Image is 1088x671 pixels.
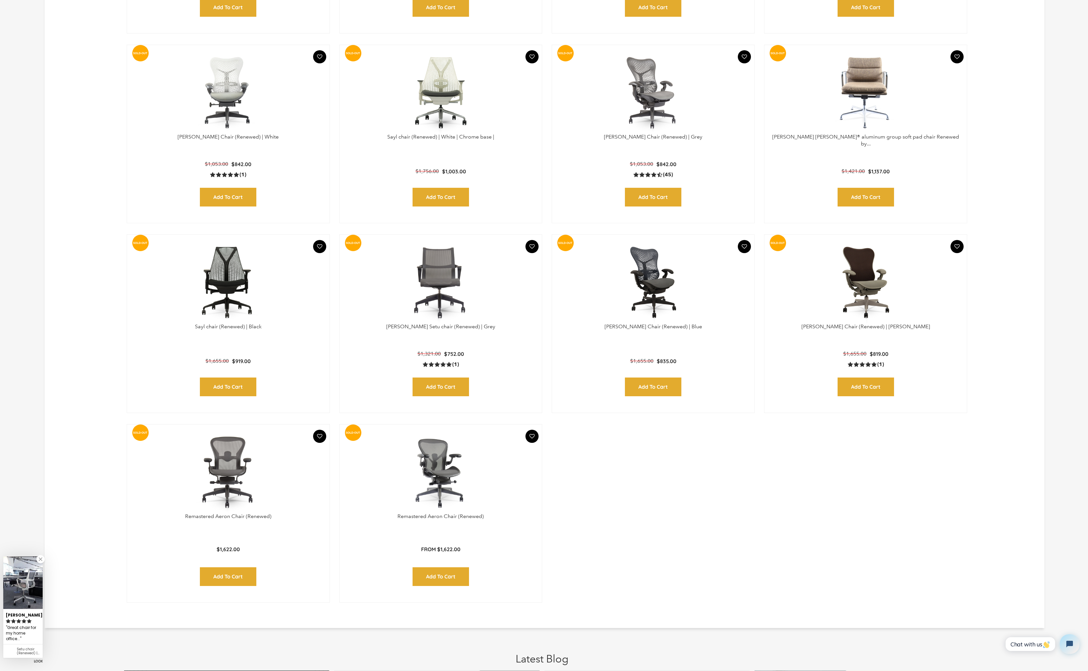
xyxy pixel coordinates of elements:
button: Add To Wishlist [313,240,326,253]
svg: rating icon full [27,619,32,623]
input: Add to Cart [200,378,256,396]
h1: Latest Blog [45,644,1040,665]
button: Add To Wishlist [525,430,539,443]
a: Mirra Chair (Renewed) | White - chairorama Mirra Chair (Renewed) | White - chairorama [134,52,323,134]
button: Add To Wishlist [950,240,964,253]
img: Herman Miller Setu chair (Renewed) | Grey - chairorama [346,241,535,323]
input: Add to Cart [625,378,681,396]
img: Mirra Chair (Renewed) | White - chairorama [134,52,323,134]
text: SOLD-OUT [558,52,572,55]
input: Add to Cart [413,188,469,206]
a: Herman Miller Mirra Chair (Renewed) | Blue - chairorama Herman Miller Mirra Chair (Renewed) | Blu... [559,241,748,323]
button: Add To Wishlist [738,240,751,253]
img: Mirra Chair (Renewed) | Grey - chairorama [559,52,748,134]
a: Sayl chair (Renewed) | White | Chrome base | [387,134,494,140]
p: $1,622.00 [217,546,240,553]
input: Add to Cart [413,567,469,586]
a: Remastered Aeron Chair (Renewed) [397,513,484,519]
button: Add To Wishlist [313,430,326,443]
text: SOLD-OUT [558,241,572,245]
p: $919.00 [232,358,251,365]
p: $1,053.00 [205,161,231,168]
button: Add To Wishlist [525,240,539,253]
p: $842.00 [231,161,251,168]
a: [PERSON_NAME] Chair (Renewed) | [PERSON_NAME] [801,323,930,330]
a: Remastered Aeron Chair (Renewed) - chairorama Remastered Aeron Chair (Renewed) - chairorama [134,431,323,513]
p: From $1,622.00 [421,546,460,553]
input: Add to Cart [838,188,894,206]
text: SOLD-OUT [771,52,785,55]
a: Remastered Aeron Chair (Renewed) - chairorama Remastered Aeron Chair (Renewed) - chairorama [346,431,535,513]
a: 5.0 rating (1 votes) [210,171,246,178]
button: Add To Wishlist [525,50,539,63]
span: (1) [452,361,459,368]
p: $842.00 [656,161,676,168]
p: $1,756.00 [416,168,442,175]
iframe: Tidio Chat [998,629,1085,660]
a: Remastered Aeron Chair (Renewed) [185,513,271,519]
a: Herman Miller Eames® aluminum group soft pad chair Renewed by Chairorama - chairorama Herman Mill... [771,52,960,134]
p: $835.00 [657,358,676,365]
text: SOLD-OUT [346,241,360,245]
a: [PERSON_NAME] Chair (Renewed) | White [178,134,279,140]
div: Setu chair (Renewed) | Alpine [17,647,40,655]
text: SOLD-OUT [771,241,785,245]
p: $1,655.00 [205,358,232,365]
a: 5.0 rating (1 votes) [423,361,459,368]
img: Lesley F. review of Setu chair (Renewed) | Alpine [3,556,43,609]
text: SOLD-OUT [346,431,360,434]
a: Mirra Chair (Renewed) | Grey - chairorama Mirra Chair (Renewed) | Grey - chairorama [559,52,748,134]
svg: rating icon full [16,619,21,623]
a: Sayl chair (Renewed) | Black [195,323,262,330]
input: Add to Cart [413,378,469,396]
img: Sayl chair (Renewed) | Black - chairorama [134,241,323,323]
text: SOLD-OUT [133,241,148,245]
input: Add to Cart [838,378,894,396]
a: [PERSON_NAME] Setu chair (Renewed) | Grey [386,323,495,330]
a: 4.4 rating (45 votes) [633,171,673,178]
div: [PERSON_NAME] [6,610,40,618]
span: (1) [877,361,884,368]
a: [PERSON_NAME] [PERSON_NAME]® aluminum group soft pad chair Renewed by... [772,134,959,147]
a: Sayl chair (Renewed) | Black - chairorama Sayl chair (Renewed) | Black - chairorama [134,241,323,323]
img: Remastered Aeron Chair (Renewed) - chairorama [134,431,323,513]
a: Herman Miller Mirra Chair (Renewed) | Brown - chairorama Herman Miller Mirra Chair (Renewed) | Br... [771,241,960,323]
button: Add To Wishlist [950,50,964,63]
p: $1,655.00 [843,351,870,357]
p: $752.00 [444,351,464,357]
a: [PERSON_NAME] Chair (Renewed) | Grey [604,134,702,140]
svg: rating icon full [22,619,26,623]
button: Add To Wishlist [738,50,751,63]
button: Add To Wishlist [313,50,326,63]
input: Add to Cart [625,188,681,206]
div: Great chair for my home office... [6,624,40,642]
span: (1) [240,171,246,178]
text: SOLD-OUT [346,52,360,55]
p: $1,421.00 [842,168,868,175]
a: Sayl chair (Renewed) | White | Chrome base | - chairorama Sayl chair (Renewed) | White | Chrome b... [346,52,535,134]
a: Herman Miller Setu chair (Renewed) | Grey - chairorama Herman Miller Setu chair (Renewed) | Grey ... [346,241,535,323]
a: [PERSON_NAME] Chair (Renewed) | Blue [605,323,702,330]
svg: rating icon full [6,619,11,623]
img: Herman Miller Mirra Chair (Renewed) | Blue - chairorama [559,241,748,323]
p: $1,655.00 [630,358,657,365]
span: (45) [663,171,673,178]
p: $1,321.00 [417,351,444,357]
input: Add to Cart [200,567,256,586]
input: Add to Cart [200,188,256,206]
svg: rating icon full [11,619,16,623]
p: $1,137.00 [868,168,890,175]
a: 5.0 rating (1 votes) [848,361,884,368]
img: Herman Miller Eames® aluminum group soft pad chair Renewed by Chairorama - chairorama [771,52,960,134]
img: Herman Miller Mirra Chair (Renewed) | Brown - chairorama [771,241,960,323]
p: $819.00 [870,351,888,357]
p: $1,003.00 [442,168,466,175]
